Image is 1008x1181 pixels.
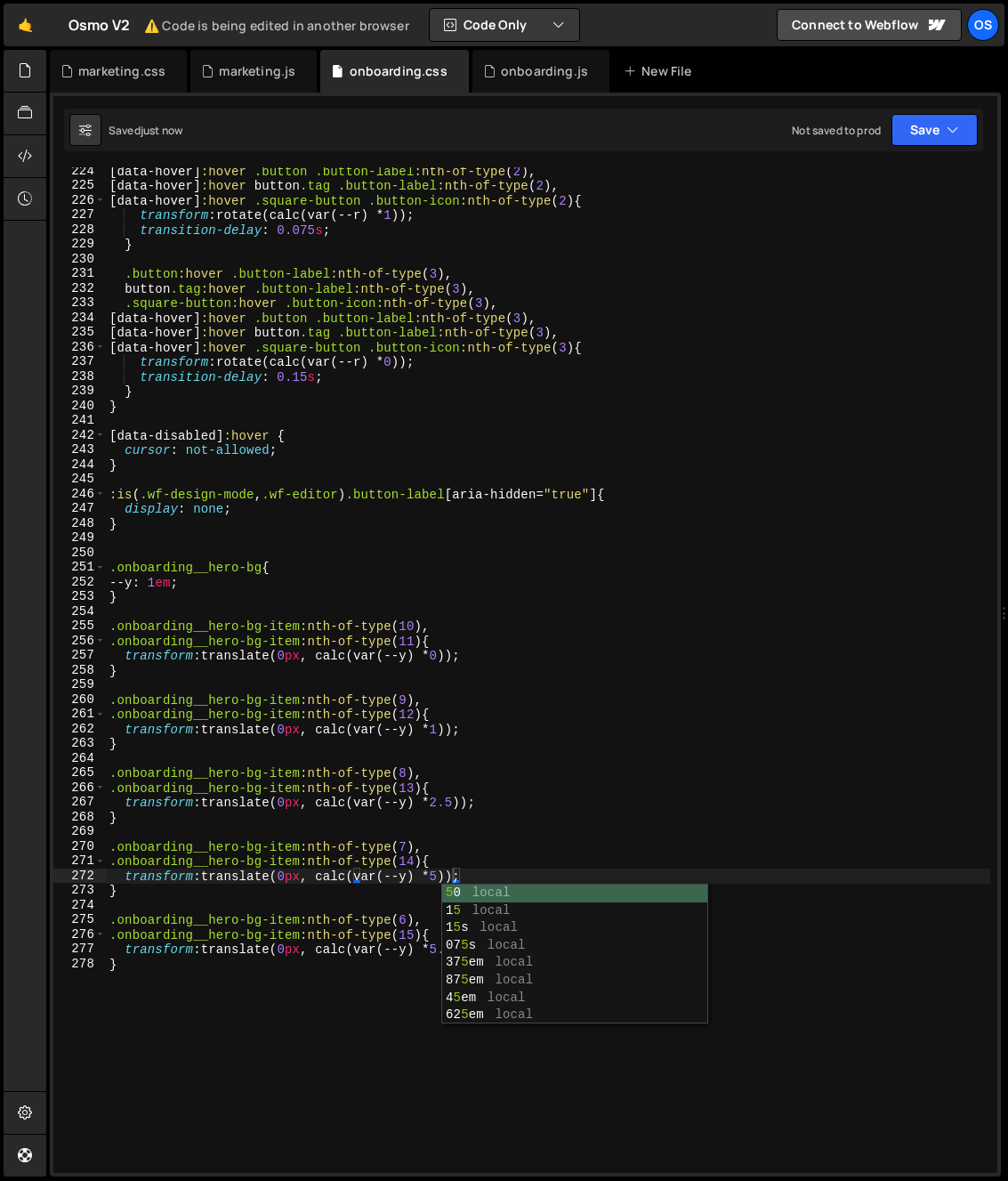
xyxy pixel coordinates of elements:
div: 246 [53,487,106,502]
div: 242 [53,428,106,443]
div: 258 [53,663,106,678]
a: Connect to Webflow [777,9,962,41]
div: 275 [53,912,106,927]
div: 244 [53,457,106,473]
div: 236 [53,340,106,355]
div: 274 [53,898,106,913]
div: 248 [53,516,106,531]
div: 257 [53,648,106,663]
div: 235 [53,325,106,340]
div: 239 [53,384,106,399]
div: 253 [53,589,106,604]
div: 238 [53,369,106,384]
div: 269 [53,824,106,839]
small: ⚠️ Code is being edited in another browser [144,17,409,34]
button: Save [891,114,978,146]
div: 241 [53,413,106,428]
div: 264 [53,751,106,766]
div: Osmo V2 [69,14,409,36]
div: 254 [53,604,106,619]
div: 261 [53,707,106,722]
div: 233 [53,295,106,311]
div: 268 [53,810,106,825]
div: 260 [53,692,106,708]
a: 🤙 [4,4,47,46]
div: 270 [53,839,106,854]
div: 267 [53,795,106,810]
div: onboarding.js [501,62,588,80]
div: 276 [53,927,106,942]
div: 247 [53,501,106,516]
div: 250 [53,546,106,561]
div: 256 [53,634,106,649]
div: 277 [53,942,106,957]
div: 271 [53,853,106,869]
div: 278 [53,957,106,972]
div: onboarding.css [350,62,448,80]
div: 240 [53,399,106,414]
div: marketing.css [78,62,165,80]
div: 228 [53,222,106,238]
div: 237 [53,354,106,369]
div: 226 [53,193,106,208]
div: Saved [109,123,182,138]
div: 229 [53,237,106,252]
div: 234 [53,311,106,326]
div: 232 [53,281,106,296]
div: 243 [53,442,106,457]
button: Code Only [430,9,579,41]
div: 273 [53,883,106,898]
div: 266 [53,781,106,796]
div: 255 [53,619,106,634]
div: 265 [53,765,106,781]
div: 263 [53,736,106,751]
div: marketing.js [219,62,295,80]
div: 231 [53,266,106,281]
div: 245 [53,472,106,487]
div: 262 [53,722,106,737]
a: Os [967,9,999,41]
div: just now [141,123,182,138]
div: 224 [53,164,106,179]
div: 252 [53,575,106,590]
div: 259 [53,677,106,692]
div: 249 [53,530,106,546]
div: 230 [53,252,106,267]
div: 225 [53,178,106,193]
div: 227 [53,207,106,222]
div: Not saved to prod [792,123,881,138]
div: New File [624,62,698,80]
div: 251 [53,560,106,575]
div: 272 [53,869,106,884]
